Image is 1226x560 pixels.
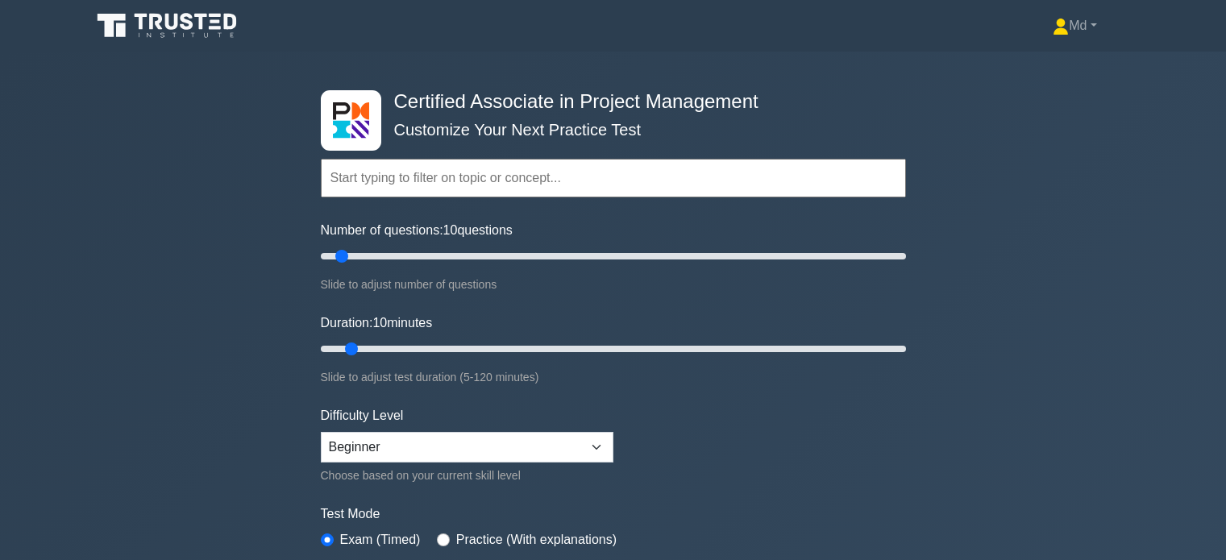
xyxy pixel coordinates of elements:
label: Number of questions: questions [321,221,513,240]
div: Slide to adjust number of questions [321,275,906,294]
label: Test Mode [321,504,906,524]
span: 10 [443,223,458,237]
label: Duration: minutes [321,313,433,333]
label: Difficulty Level [321,406,404,425]
h4: Certified Associate in Project Management [388,90,827,114]
label: Practice (With explanations) [456,530,617,550]
div: Choose based on your current skill level [321,466,613,485]
span: 10 [372,316,387,330]
label: Exam (Timed) [340,530,421,550]
div: Slide to adjust test duration (5-120 minutes) [321,367,906,387]
input: Start typing to filter on topic or concept... [321,159,906,197]
a: Md [1014,10,1135,42]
